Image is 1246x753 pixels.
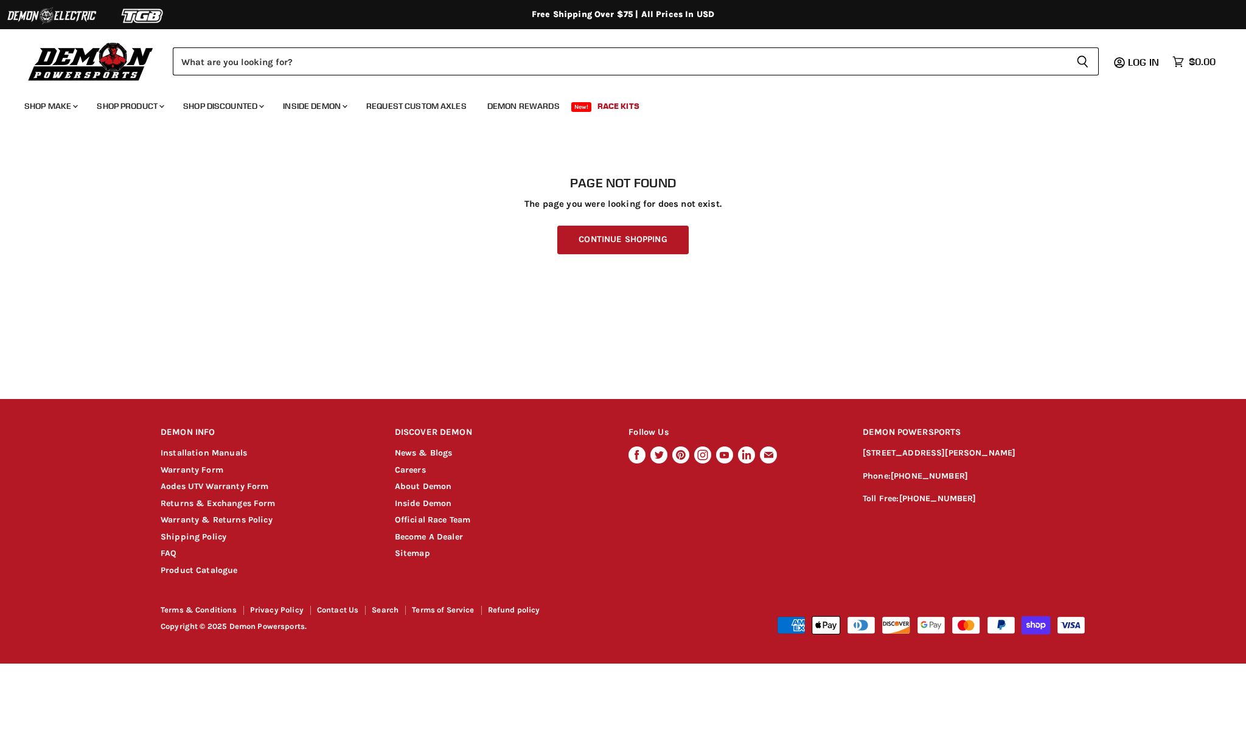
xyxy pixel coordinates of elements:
[395,532,463,542] a: Become A Dealer
[161,465,223,475] a: Warranty Form
[161,605,237,614] a: Terms & Conditions
[863,418,1085,447] h2: DEMON POWERSPORTS
[15,94,85,119] a: Shop Make
[24,40,158,83] img: Demon Powersports
[317,605,359,614] a: Contact Us
[6,4,97,27] img: Demon Electric Logo 2
[88,94,172,119] a: Shop Product
[395,448,453,458] a: News & Blogs
[161,498,276,508] a: Returns & Exchanges Form
[891,471,968,481] a: [PHONE_NUMBER]
[161,199,1085,209] p: The page you were looking for does not exist.
[161,481,268,491] a: Aodes UTV Warranty Form
[1128,56,1159,68] span: Log in
[274,94,355,119] a: Inside Demon
[863,446,1085,460] p: [STREET_ADDRESS][PERSON_NAME]
[395,548,430,558] a: Sitemap
[395,418,606,447] h2: DISCOVER DEMON
[1166,53,1222,71] a: $0.00
[161,606,624,619] nav: Footer
[161,548,176,558] a: FAQ
[161,515,273,525] a: Warranty & Returns Policy
[174,94,271,119] a: Shop Discounted
[161,532,226,542] a: Shipping Policy
[357,94,476,119] a: Request Custom Axles
[161,565,238,575] a: Product Catalogue
[488,605,540,614] a: Refund policy
[161,418,372,447] h2: DEMON INFO
[1122,57,1166,68] a: Log in
[395,498,452,508] a: Inside Demon
[161,622,624,631] p: Copyright © 2025 Demon Powersports.
[628,418,840,447] h2: Follow Us
[478,94,569,119] a: Demon Rewards
[412,605,474,614] a: Terms of Service
[15,89,1213,119] ul: Main menu
[161,176,1085,190] h1: Page not found
[136,9,1110,20] div: Free Shipping Over $75 | All Prices In USD
[863,492,1085,506] p: Toll Free:
[863,470,1085,484] p: Phone:
[173,47,1099,75] form: Product
[395,465,426,475] a: Careers
[557,226,688,254] a: Continue Shopping
[395,481,452,491] a: About Demon
[250,605,304,614] a: Privacy Policy
[1067,47,1099,75] button: Search
[588,94,649,119] a: Race Kits
[1189,56,1216,68] span: $0.00
[899,493,976,504] a: [PHONE_NUMBER]
[395,515,471,525] a: Official Race Team
[372,605,399,614] a: Search
[571,102,592,112] span: New!
[97,4,189,27] img: TGB Logo 2
[161,448,247,458] a: Installation Manuals
[173,47,1067,75] input: Search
